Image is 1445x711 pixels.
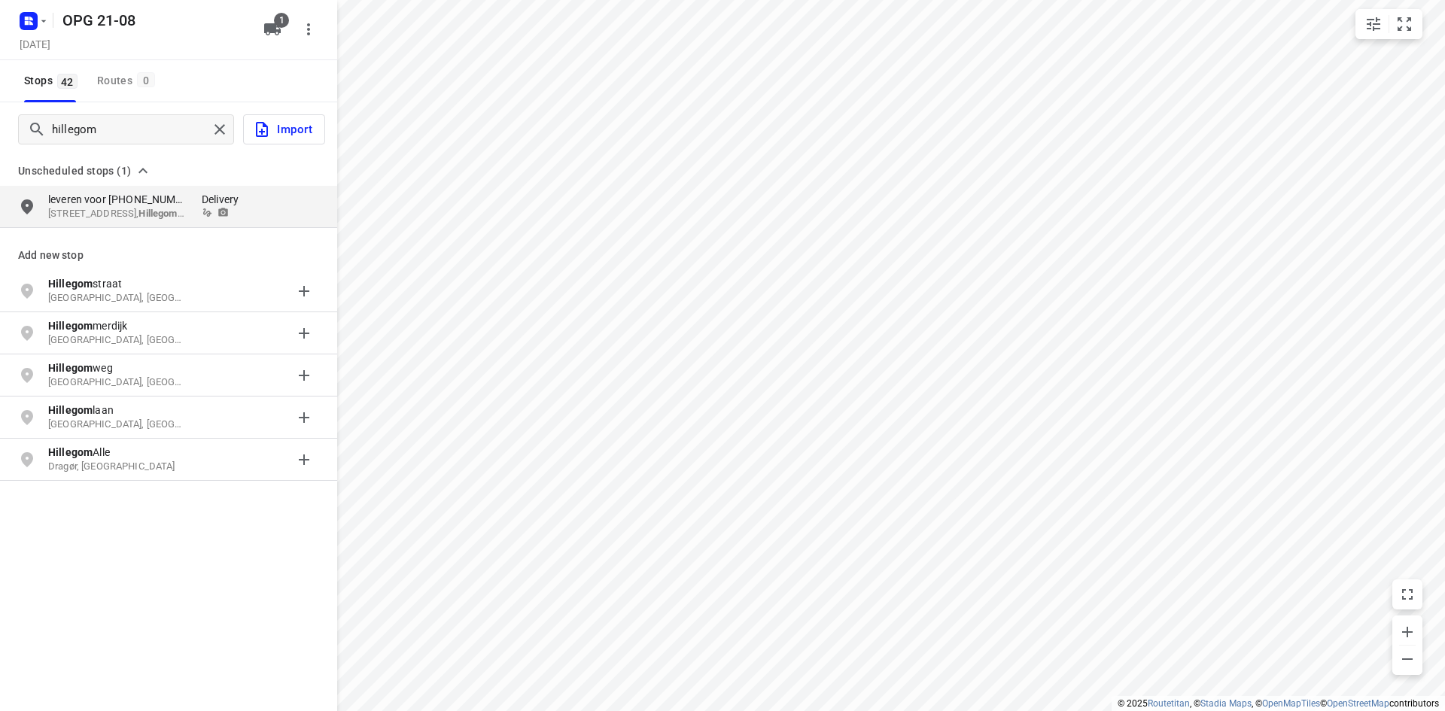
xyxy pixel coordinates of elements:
[48,278,93,290] b: Hillegom
[18,162,131,180] span: Unscheduled stops (1)
[48,192,187,207] p: leveren voor 22-08 19-08 {89138} H.Mulder & Zoon
[1200,698,1252,709] a: Stadia Maps
[56,8,251,32] h5: Rename
[1148,698,1190,709] a: Routetitan
[12,162,155,180] button: Unscheduled stops (1)
[48,418,187,432] p: [GEOGRAPHIC_DATA], [GEOGRAPHIC_DATA]
[234,114,325,144] a: Import
[48,276,187,291] p: straat
[294,14,324,44] button: More
[48,291,187,305] p: [GEOGRAPHIC_DATA], [GEOGRAPHIC_DATA]
[274,13,289,28] span: 1
[14,35,56,53] h5: Project date
[202,192,247,207] p: Delivery
[48,207,187,221] p: Molenstraat 12, 2181JB, Hillegom, NL
[48,460,187,474] p: Dragør, [GEOGRAPHIC_DATA]
[48,403,187,418] p: laan
[57,74,78,89] span: 42
[97,71,160,90] div: Routes
[243,114,325,144] button: Import
[48,320,93,332] b: Hillegom
[137,72,155,87] span: 0
[48,333,187,348] p: [GEOGRAPHIC_DATA], [GEOGRAPHIC_DATA]
[18,246,319,264] p: Add new stop
[48,404,93,416] b: Hillegom
[1262,698,1320,709] a: OpenMapTiles
[1389,9,1419,39] button: Fit zoom
[48,445,187,460] p: Alle
[257,14,287,44] button: 1
[253,120,312,139] span: Import
[1327,698,1389,709] a: OpenStreetMap
[48,375,187,390] p: [GEOGRAPHIC_DATA], [GEOGRAPHIC_DATA]
[48,446,93,458] b: Hillegom
[24,71,82,90] span: Stops
[48,360,187,375] p: weg
[1355,9,1422,39] div: small contained button group
[1118,698,1439,709] li: © 2025 , © , © © contributors
[48,318,187,333] p: merdijk
[1358,9,1389,39] button: Map settings
[48,362,93,374] b: Hillegom
[52,118,208,141] input: Add or search stops
[138,208,184,219] b: Hillegom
